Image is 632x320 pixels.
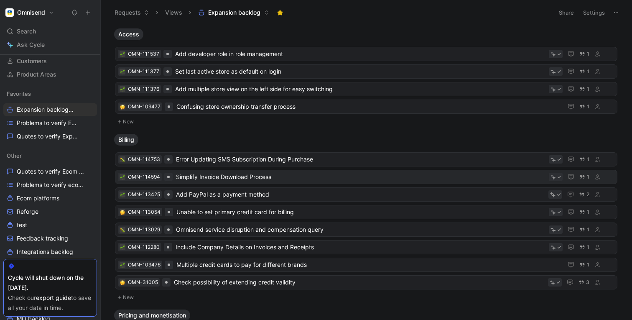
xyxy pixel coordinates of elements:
div: 🌱 [120,262,125,268]
img: 🐛 [120,157,125,162]
span: Ecom platforms [17,194,59,202]
a: 🌱OMN-114594Simplify Invoice Download Process1 [115,170,617,184]
button: Requests [111,6,153,19]
span: Ask Cycle [17,40,45,50]
div: OMN-114753 [128,155,160,164]
div: AccessNew [111,28,622,127]
button: 🌱 [120,244,125,250]
div: OMN-109476 [128,261,161,269]
span: Problems to verify Expansion [17,119,79,127]
a: Reforge [3,205,97,218]
span: Billing [118,136,134,144]
div: Cycle will shut down on the [DATE]. [8,273,92,293]
button: 1 [578,102,591,111]
span: Product Areas [17,70,56,79]
a: Quotes to verify Ecom platforms [3,165,97,178]
img: 🌱 [120,175,125,180]
button: 🌱 [120,69,125,74]
button: 🐛 [120,227,125,233]
img: 🌱 [120,52,125,57]
div: OMN-109477 [128,102,161,111]
img: 🌱 [120,87,125,92]
span: Simplify Invoice Download Process [176,172,545,182]
span: Expansion backlog [208,8,260,17]
span: Integrations backlog [17,248,73,256]
button: OmnisendOmnisend [3,7,56,18]
span: Access [118,30,139,38]
div: OMN-111377 [128,67,159,76]
div: 🌱 [120,192,125,197]
button: New [114,292,618,302]
a: Product Areas [3,68,97,81]
span: 2 [586,192,589,197]
span: 1 [587,227,589,232]
img: 🐛 [120,228,125,233]
a: Problems to verify Expansion [3,117,97,129]
img: 🤔 [120,210,125,215]
span: Customers [17,57,47,65]
div: OMN-113029 [128,225,160,234]
a: 🐛OMN-113029Omnisend service disruption and compensation query1 [115,223,617,237]
div: OMN-113054 [128,208,161,216]
span: 1 [587,87,589,92]
span: 1 [587,157,589,162]
span: 1 [587,51,589,56]
a: 🌱OMN-111376Add multiple store view on the left side for easy switching1 [115,82,617,96]
img: 🌱 [120,245,125,250]
a: Integrations backlog [3,246,97,258]
span: Favorites [7,90,31,98]
button: 3 [577,278,591,287]
a: export guide [36,294,71,301]
span: Other [7,151,22,160]
img: 🤔 [120,280,125,285]
h1: Omnisend [17,9,45,16]
button: 1 [578,84,591,94]
div: Check our to save all your data in time. [8,293,92,313]
a: 🌱OMN-112280Include Company Details on Invoices and Receipts1 [115,240,617,254]
button: Access [114,28,143,40]
span: 1 [587,262,589,267]
button: 1 [578,225,591,234]
a: Ask Cycle [3,38,97,51]
span: Check possibility of extending credit validity [174,277,545,287]
button: Expansion backlog [194,6,273,19]
button: 🤔 [120,104,125,110]
button: 1 [578,243,591,252]
div: OMN-112280 [128,243,160,251]
span: Multiple credit cards to pay for different brands [176,260,559,270]
span: Expansion backlog [17,105,77,114]
a: Problems to verify ecom platforms [3,179,97,191]
span: Feedback tracking [17,234,68,243]
img: 🌱 [120,69,125,74]
img: Omnisend [5,8,14,17]
button: 2 [577,190,591,199]
button: Settings [579,7,609,18]
button: Views [161,6,186,19]
span: Add PayPal as a payment method [176,189,545,200]
img: 🌱 [120,192,125,197]
a: 🤔OMN-113054Unable to set primary credit card for billing1 [115,205,617,219]
button: 1 [578,260,591,269]
button: 1 [578,207,591,217]
span: 1 [587,245,589,250]
div: BillingNew [111,134,622,303]
span: Reforge [17,207,38,216]
a: Ecom platforms [3,192,97,205]
span: Omnisend service disruption and compensation query [176,225,545,235]
span: Add multiple store view on the left side for easy switching [175,84,545,94]
span: Pricing and monetisation [118,311,186,320]
a: test [3,219,97,231]
button: New [114,117,618,127]
span: Include Company Details on Invoices and Receipts [176,242,545,252]
div: OMN-31005 [128,278,158,287]
span: test [17,221,27,229]
button: 🤔 [120,279,125,285]
span: 1 [587,69,589,74]
button: 🐛 [120,156,125,162]
button: 🌱 [120,86,125,92]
